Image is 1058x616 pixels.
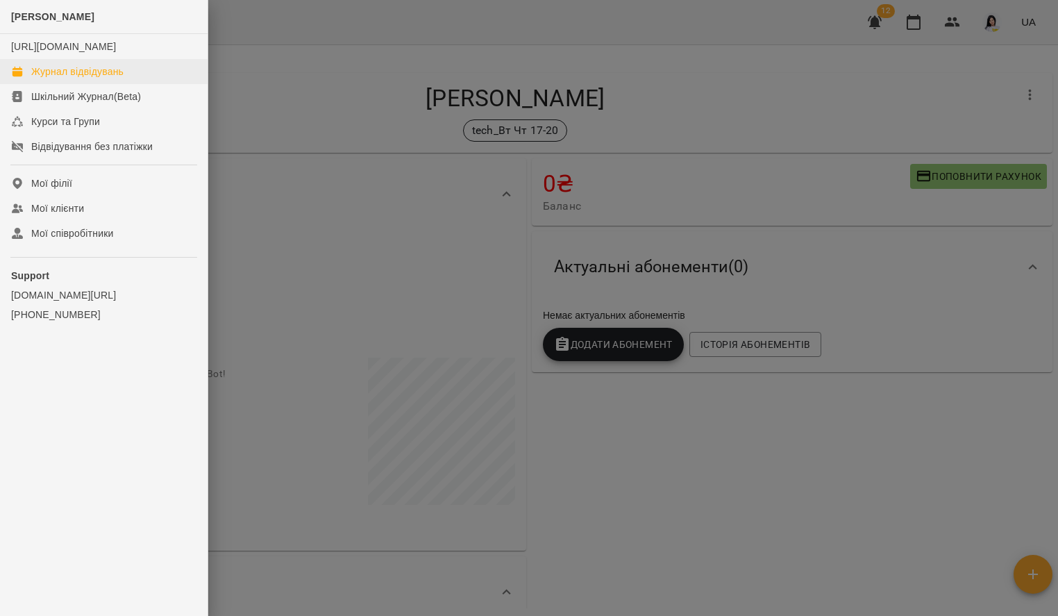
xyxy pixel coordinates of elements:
[31,65,124,78] div: Журнал відвідувань
[11,41,116,52] a: [URL][DOMAIN_NAME]
[11,11,94,22] span: [PERSON_NAME]
[31,140,153,153] div: Відвідування без платіжки
[31,90,141,103] div: Шкільний Журнал(Beta)
[31,201,84,215] div: Мої клієнти
[31,176,72,190] div: Мої філії
[31,226,114,240] div: Мої співробітники
[31,115,100,128] div: Курси та Групи
[11,269,196,283] p: Support
[11,308,196,322] a: [PHONE_NUMBER]
[11,288,196,302] a: [DOMAIN_NAME][URL]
